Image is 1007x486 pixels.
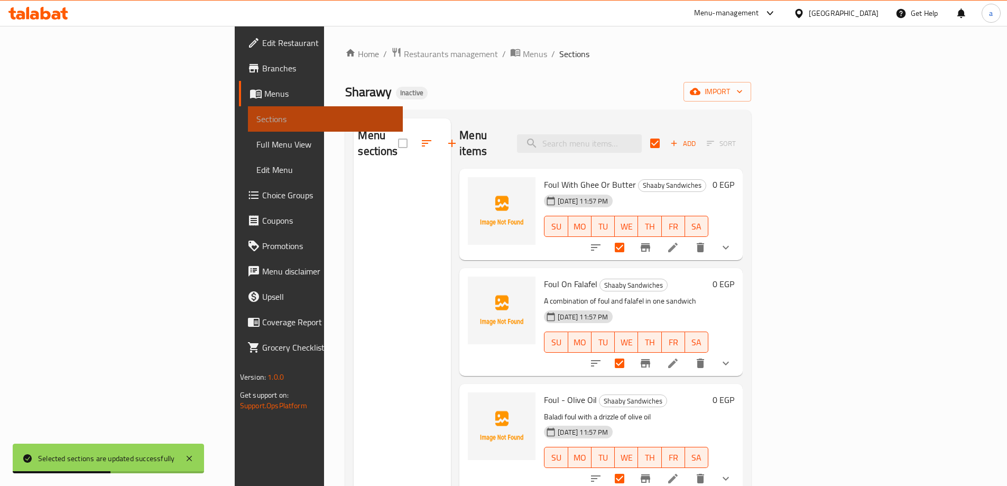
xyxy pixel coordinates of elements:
[642,219,657,234] span: TH
[638,179,706,192] div: Shaaby Sandwiches
[544,216,568,237] button: SU
[262,290,394,303] span: Upsell
[592,332,615,353] button: TU
[694,7,759,20] div: Menu-management
[685,332,708,353] button: SA
[669,137,697,150] span: Add
[256,138,394,151] span: Full Menu View
[662,216,685,237] button: FR
[354,169,451,177] nav: Menu sections
[689,450,704,465] span: SA
[713,351,738,376] button: show more
[544,392,597,408] span: Foul - Olive Oil
[264,87,394,100] span: Menus
[414,131,439,156] span: Sort sections
[572,450,587,465] span: MO
[583,235,608,260] button: sort-choices
[619,450,634,465] span: WE
[713,235,738,260] button: show more
[600,279,667,291] span: Shaaby Sandwiches
[615,216,638,237] button: WE
[642,335,657,350] span: TH
[396,87,428,99] div: Inactive
[689,335,704,350] span: SA
[262,36,394,49] span: Edit Restaurant
[256,163,394,176] span: Edit Menu
[262,265,394,278] span: Menu disclaimer
[240,370,266,384] span: Version:
[667,357,679,370] a: Edit menu item
[239,56,403,81] a: Branches
[510,47,547,61] a: Menus
[592,216,615,237] button: TU
[619,335,634,350] span: WE
[239,335,403,360] a: Grocery Checklist
[662,447,685,468] button: FR
[256,113,394,125] span: Sections
[549,450,563,465] span: SU
[692,85,743,98] span: import
[809,7,879,19] div: [GEOGRAPHIC_DATA]
[262,240,394,252] span: Promotions
[553,427,612,437] span: [DATE] 11:57 PM
[239,182,403,208] a: Choice Groups
[719,472,732,485] svg: Show Choices
[608,352,631,374] span: Select to update
[689,219,704,234] span: SA
[719,357,732,370] svg: Show Choices
[608,236,631,259] span: Select to update
[592,447,615,468] button: TU
[615,447,638,468] button: WE
[239,259,403,284] a: Menu disclaimer
[239,233,403,259] a: Promotions
[262,214,394,227] span: Coupons
[553,312,612,322] span: [DATE] 11:57 PM
[666,335,681,350] span: FR
[544,410,708,424] p: Baladi foul with a drizzle of olive oil
[267,370,284,384] span: 1.0.0
[559,48,589,60] span: Sections
[713,392,734,407] h6: 0 EGP
[596,450,611,465] span: TU
[572,335,587,350] span: MO
[544,295,708,308] p: A combination of foul and falafel in one sandwich
[596,335,611,350] span: TU
[568,447,592,468] button: MO
[248,106,403,132] a: Sections
[239,81,403,106] a: Menus
[239,208,403,233] a: Coupons
[989,7,993,19] span: a
[239,284,403,309] a: Upsell
[468,392,535,460] img: Foul - Olive Oil
[517,134,642,153] input: search
[633,351,658,376] button: Branch-specific-item
[568,332,592,353] button: MO
[666,450,681,465] span: FR
[599,395,667,407] span: Shaaby Sandwiches
[239,30,403,56] a: Edit Restaurant
[523,48,547,60] span: Menus
[544,276,597,292] span: Foul On Falafel
[685,447,708,468] button: SA
[683,82,751,102] button: import
[468,177,535,245] img: Foul With Ghee Or Butter
[583,351,608,376] button: sort-choices
[502,48,506,60] li: /
[396,88,428,97] span: Inactive
[544,332,568,353] button: SU
[666,219,681,234] span: FR
[38,453,174,464] div: Selected sections are updated successfully
[638,216,661,237] button: TH
[468,277,535,344] img: Foul On Falafel
[667,472,679,485] a: Edit menu item
[551,48,555,60] li: /
[599,395,667,407] div: Shaaby Sandwiches
[549,335,563,350] span: SU
[404,48,498,60] span: Restaurants management
[572,219,587,234] span: MO
[667,241,679,254] a: Edit menu item
[568,216,592,237] button: MO
[239,309,403,335] a: Coverage Report
[638,447,661,468] button: TH
[662,332,685,353] button: FR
